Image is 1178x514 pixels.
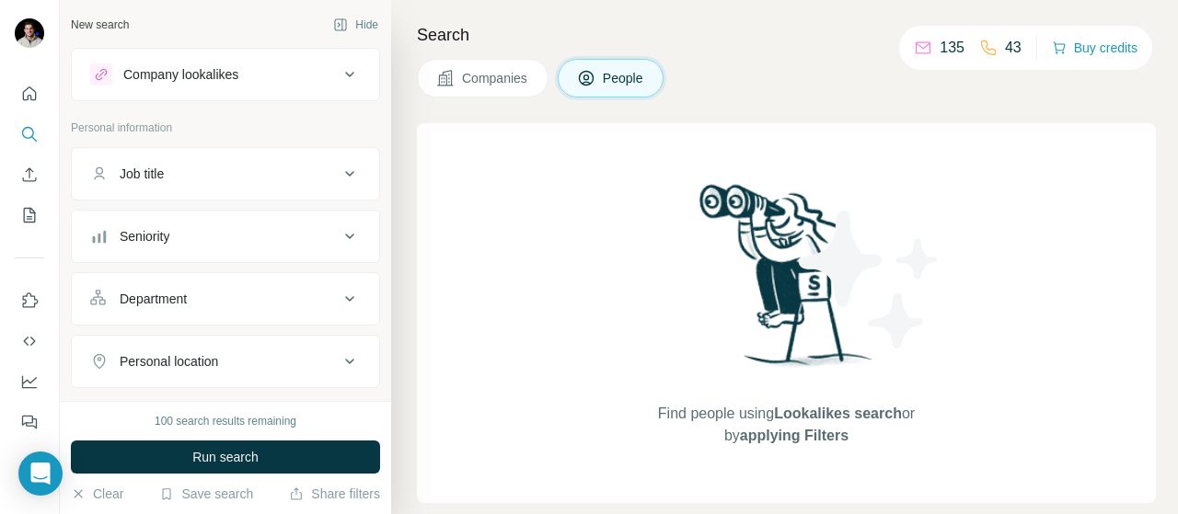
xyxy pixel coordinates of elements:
[71,440,380,474] button: Run search
[15,18,44,48] img: Avatar
[15,77,44,110] button: Quick start
[72,152,379,196] button: Job title
[71,17,129,33] div: New search
[15,284,44,317] button: Use Surfe on LinkedIn
[15,158,44,191] button: Enrich CSV
[940,37,964,59] p: 135
[417,22,1156,48] h4: Search
[159,485,253,503] button: Save search
[1052,35,1138,61] button: Buy credits
[774,405,902,421] span: Lookalikes search
[120,165,164,183] div: Job title
[192,448,259,466] span: Run search
[120,352,218,371] div: Personal location
[155,413,296,429] div: 100 search results remaining
[72,277,379,321] button: Department
[15,405,44,439] button: Feedback
[787,197,953,362] img: Surfe Illustration - Stars
[1005,37,1022,59] p: 43
[18,451,63,496] div: Open Intercom Messenger
[72,339,379,383] button: Personal location
[15,325,44,358] button: Use Surfe API
[320,11,391,39] button: Hide
[15,199,44,232] button: My lists
[120,290,187,308] div: Department
[123,65,238,84] div: Company lookalikes
[462,69,529,87] span: Companies
[15,118,44,151] button: Search
[691,179,883,384] img: Surfe Illustration - Woman searching with binoculars
[289,485,380,503] button: Share filters
[71,485,123,503] button: Clear
[603,69,645,87] span: People
[72,214,379,258] button: Seniority
[639,403,933,447] span: Find people using or by
[72,52,379,97] button: Company lookalikes
[71,120,380,136] p: Personal information
[120,227,169,246] div: Seniority
[15,365,44,398] button: Dashboard
[740,428,849,443] span: applying Filters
